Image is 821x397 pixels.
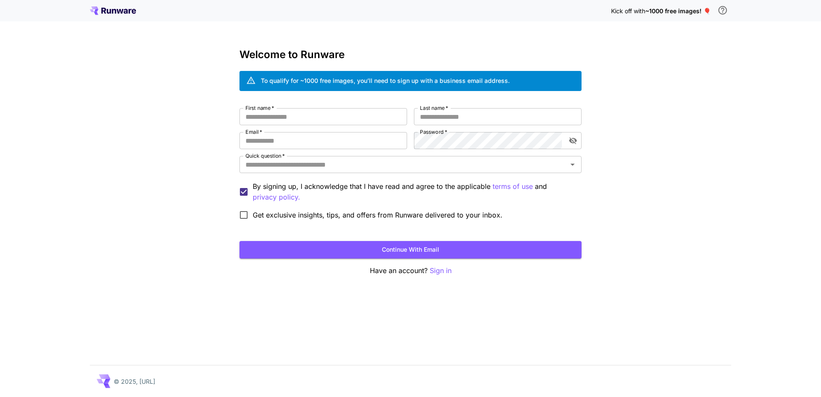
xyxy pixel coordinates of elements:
[567,159,579,171] button: Open
[253,192,300,203] p: privacy policy.
[253,210,502,220] span: Get exclusive insights, tips, and offers from Runware delivered to your inbox.
[239,241,582,259] button: Continue with email
[253,192,300,203] button: By signing up, I acknowledge that I have read and agree to the applicable terms of use and
[239,49,582,61] h3: Welcome to Runware
[245,104,274,112] label: First name
[493,181,533,192] p: terms of use
[245,152,285,159] label: Quick question
[253,181,575,203] p: By signing up, I acknowledge that I have read and agree to the applicable and
[611,7,645,15] span: Kick off with
[239,265,582,276] p: Have an account?
[645,7,711,15] span: ~1000 free images! 🎈
[565,133,581,148] button: toggle password visibility
[714,2,731,19] button: In order to qualify for free credit, you need to sign up with a business email address and click ...
[245,128,262,135] label: Email
[261,76,510,85] div: To qualify for ~1000 free images, you’ll need to sign up with a business email address.
[420,104,448,112] label: Last name
[493,181,533,192] button: By signing up, I acknowledge that I have read and agree to the applicable and privacy policy.
[420,128,447,135] label: Password
[430,265,452,276] button: Sign in
[114,377,155,386] p: © 2025, [URL]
